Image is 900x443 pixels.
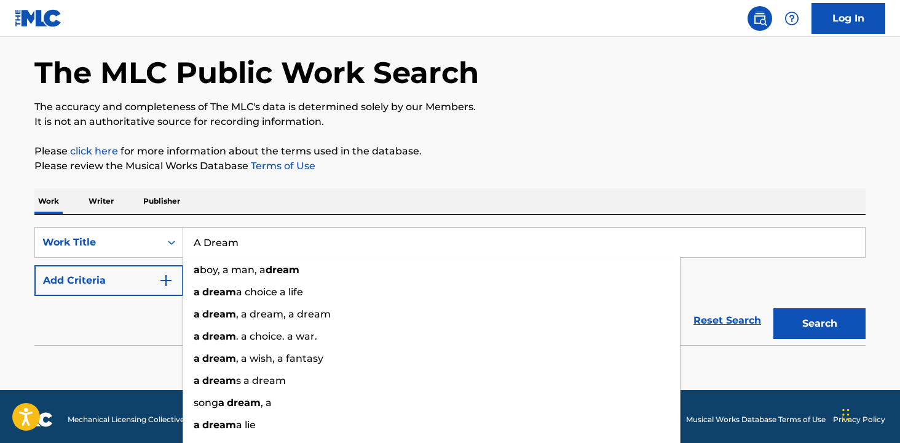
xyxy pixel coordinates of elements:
img: 9d2ae6d4665cec9f34b9.svg [159,273,173,288]
strong: dream [266,264,299,276]
div: Work Title [42,235,153,250]
img: help [784,11,799,26]
p: Writer [85,188,117,214]
p: Please for more information about the terms used in the database. [34,144,866,159]
div: Drag [842,396,850,433]
span: , a wish, a fantasy [236,353,323,364]
a: Log In [811,3,885,34]
p: It is not an authoritative source for recording information. [34,114,866,129]
h1: The MLC Public Work Search [34,54,479,91]
strong: a [194,308,200,320]
span: a choice a life [236,286,303,298]
strong: dream [202,286,236,298]
span: song [194,397,218,409]
div: Help [780,6,804,31]
a: Reset Search [687,307,767,334]
p: Please review the Musical Works Database [34,159,866,174]
span: boy, a man, a [200,264,266,276]
img: MLC Logo [15,9,62,27]
form: Search Form [34,227,866,345]
button: Add Criteria [34,265,183,296]
a: Privacy Policy [833,414,885,425]
strong: dream [227,397,261,409]
strong: a [194,353,200,364]
p: Publisher [140,188,184,214]
iframe: Chat Widget [839,384,900,443]
p: Work [34,188,63,214]
span: , a [261,397,272,409]
span: . a choice. a war. [236,330,317,342]
button: Search [773,308,866,339]
strong: a [194,375,200,386]
strong: dream [202,308,236,320]
strong: dream [202,375,236,386]
span: , a dream, a dream [236,308,331,320]
span: Mechanical Licensing Collective © 2025 [68,414,210,425]
strong: dream [202,330,236,342]
strong: a [218,397,224,409]
p: The accuracy and completeness of The MLC's data is determined solely by our Members. [34,100,866,114]
span: a lie [236,419,256,431]
a: Public Search [748,6,772,31]
a: click here [70,145,118,157]
span: s a dream [236,375,286,386]
strong: dream [202,419,236,431]
a: Musical Works Database Terms of Use [686,414,826,425]
img: search [752,11,767,26]
strong: a [194,264,200,276]
strong: a [194,419,200,431]
a: Terms of Use [248,160,315,172]
strong: a [194,330,200,342]
strong: a [194,286,200,298]
strong: dream [202,353,236,364]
